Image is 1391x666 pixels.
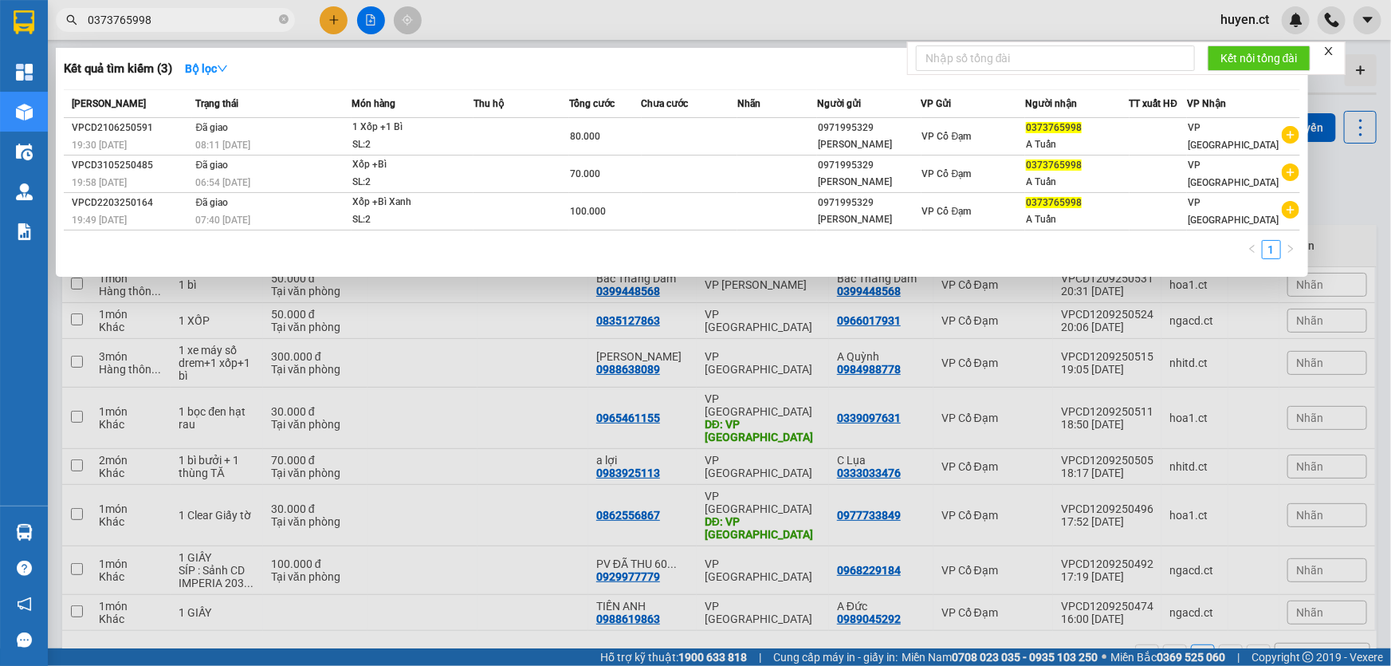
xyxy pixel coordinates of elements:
button: Kết nối tổng đài [1208,45,1310,71]
span: Người gửi [817,98,861,109]
span: Kết nối tổng đài [1220,49,1298,67]
div: 0971995329 [818,195,920,211]
li: Next Page [1281,240,1300,259]
img: warehouse-icon [16,104,33,120]
div: A Tuấn [1026,136,1128,153]
div: VPCD3105250485 [72,157,191,174]
span: Món hàng [352,98,395,109]
div: VPCD2106250591 [72,120,191,136]
span: VP Nhận [1187,98,1226,109]
div: SL: 2 [352,136,472,154]
div: [PERSON_NAME] [818,136,920,153]
span: close [1323,45,1334,57]
b: GỬI : VP Cổ Đạm [20,116,186,142]
div: A Tuấn [1026,174,1128,191]
span: VP [GEOGRAPHIC_DATA] [1188,160,1279,188]
img: logo-vxr [14,10,34,34]
div: Xốp +Bì Xanh [352,194,472,211]
span: 19:30 [DATE] [72,140,127,151]
span: 06:54 [DATE] [196,177,251,188]
li: Hotline: 1900252555 [149,59,666,79]
input: Tìm tên, số ĐT hoặc mã đơn [88,11,276,29]
div: VPCD2203250164 [72,195,191,211]
span: VP [GEOGRAPHIC_DATA] [1188,197,1279,226]
li: Cổ Đạm, xã [GEOGRAPHIC_DATA], [GEOGRAPHIC_DATA] [149,39,666,59]
span: VP Cổ Đạm [922,131,972,142]
div: SL: 2 [352,174,472,191]
span: right [1286,244,1295,254]
span: Đã giao [196,160,229,171]
li: 1 [1262,240,1281,259]
span: 08:11 [DATE] [196,140,251,151]
div: [PERSON_NAME] [818,174,920,191]
button: Bộ lọcdown [172,56,241,81]
span: TT xuất HĐ [1130,98,1178,109]
span: VP Gửi [921,98,952,109]
img: warehouse-icon [16,183,33,200]
span: Đã giao [196,122,229,133]
div: SL: 2 [352,211,472,229]
span: 0373765998 [1026,197,1082,208]
button: left [1243,240,1262,259]
div: 0971995329 [818,120,920,136]
input: Nhập số tổng đài [916,45,1195,71]
img: dashboard-icon [16,64,33,81]
span: 07:40 [DATE] [196,215,251,226]
span: Người nhận [1025,98,1077,109]
span: 19:58 [DATE] [72,177,127,188]
img: warehouse-icon [16,524,33,541]
span: 100.000 [570,206,606,217]
a: 1 [1263,241,1280,258]
span: plus-circle [1282,164,1299,181]
span: message [17,633,32,648]
div: Xốp +Bì [352,156,472,174]
span: 19:49 [DATE] [72,215,127,226]
span: close-circle [279,14,289,24]
button: right [1281,240,1300,259]
span: down [217,63,228,74]
span: notification [17,597,32,612]
span: VP Cổ Đạm [922,206,972,217]
span: left [1248,244,1257,254]
h3: Kết quả tìm kiếm ( 3 ) [64,61,172,77]
div: 1 Xốp +1 Bì [352,119,472,136]
span: Tổng cước [569,98,615,109]
span: search [66,14,77,26]
div: 0971995329 [818,157,920,174]
span: plus-circle [1282,126,1299,144]
span: VP Cổ Đạm [922,168,972,179]
span: Trạng thái [196,98,239,109]
img: logo.jpg [20,20,100,100]
span: Thu hộ [473,98,504,109]
span: Nhãn [737,98,760,109]
span: plus-circle [1282,201,1299,219]
img: warehouse-icon [16,144,33,160]
span: question-circle [17,561,32,576]
div: A Tuấn [1026,211,1128,228]
li: Previous Page [1243,240,1262,259]
div: [PERSON_NAME] [818,211,920,228]
span: 80.000 [570,131,600,142]
span: close-circle [279,13,289,28]
span: Đã giao [196,197,229,208]
span: [PERSON_NAME] [72,98,146,109]
span: VP [GEOGRAPHIC_DATA] [1188,122,1279,151]
img: solution-icon [16,223,33,240]
span: 0373765998 [1026,160,1082,171]
span: 0373765998 [1026,122,1082,133]
span: Chưa cước [642,98,689,109]
strong: Bộ lọc [185,62,228,75]
span: 70.000 [570,168,600,179]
